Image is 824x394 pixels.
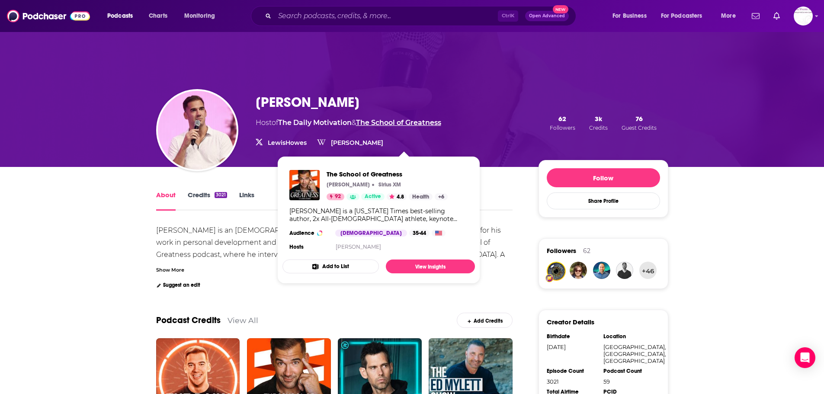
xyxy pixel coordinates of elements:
button: Add to List [282,259,379,273]
button: Open AdvancedNew [525,11,569,21]
button: 76Guest Credits [619,114,659,131]
img: BillySamoa [593,262,610,279]
button: open menu [655,9,715,23]
div: 59 [603,378,654,385]
a: View Insights [386,259,475,273]
span: 3k [595,115,602,123]
span: More [721,10,736,22]
div: Search podcasts, credits, & more... [259,6,584,26]
span: Followers [550,125,575,131]
a: Add Credits [457,313,513,328]
button: Follow [547,168,660,187]
button: +46 [639,262,657,279]
input: Search podcasts, credits, & more... [275,9,498,23]
a: Podcast Credits [156,315,221,326]
div: Birthdate [547,333,598,340]
a: +6 [435,193,448,200]
button: Show profile menu [794,6,813,26]
span: For Business [612,10,647,22]
a: LewisHowes [268,139,307,147]
button: 4.8 [387,193,407,200]
span: Credits [589,125,608,131]
a: Credits3021 [188,191,227,211]
button: 62Followers [547,114,578,131]
span: Podcasts [107,10,133,22]
div: [PERSON_NAME] is an [DEMOGRAPHIC_DATA] entrepreneur, author, and podcast host known for his work ... [156,226,514,295]
span: Ctrl K [498,10,518,22]
a: Sirius XMSirius XM [376,181,401,188]
button: 3kCredits [587,114,610,131]
h3: Audience [289,230,328,237]
div: 3021 [215,192,227,198]
span: & [352,119,356,127]
h1: [PERSON_NAME] [256,94,359,111]
div: 62 [583,247,590,255]
button: open menu [606,9,657,23]
a: Active [361,193,385,200]
img: keaganjamesbrowne [548,263,565,280]
span: Open Advanced [529,14,565,18]
img: MarcusStrange [616,262,633,279]
button: open menu [101,9,144,23]
img: SukheeM [570,262,587,279]
img: The School of Greatness [289,170,320,200]
span: 62 [558,115,566,123]
span: Active [365,192,381,201]
span: Monitoring [184,10,215,22]
a: The Daily Motivation [278,119,352,127]
a: The School of Greatness [327,170,448,178]
span: Guest Credits [622,125,657,131]
a: 92 [327,193,344,200]
span: New [553,5,568,13]
div: [GEOGRAPHIC_DATA], [GEOGRAPHIC_DATA], [GEOGRAPHIC_DATA] [603,343,654,364]
span: 76 [635,115,643,123]
a: View All [228,316,258,325]
a: Show notifications dropdown [770,9,783,23]
button: open menu [178,9,226,23]
p: [PERSON_NAME] [327,181,370,188]
div: Episode Count [547,368,598,375]
a: Health [409,193,433,200]
a: Links [239,191,254,211]
div: [DEMOGRAPHIC_DATA] [335,230,407,237]
a: [PERSON_NAME] [336,243,381,250]
a: Charts [143,9,173,23]
button: open menu [715,9,747,23]
h4: Hosts [289,243,304,250]
p: Sirius XM [378,181,401,188]
a: Show notifications dropdown [748,9,763,23]
img: User Badge Icon [545,274,554,282]
div: Open Intercom Messenger [795,347,815,368]
a: [PERSON_NAME] [331,139,383,147]
span: of [272,119,352,127]
div: Podcast Count [603,368,654,375]
a: Suggest an edit [156,282,201,288]
a: The School of Greatness [356,119,441,127]
span: For Podcasters [661,10,702,22]
button: Share Profile [547,192,660,209]
span: Followers [547,247,576,255]
span: Charts [149,10,167,22]
div: 35-44 [409,230,430,237]
img: Lewis Howes [158,91,237,170]
div: Location [603,333,654,340]
span: Host [256,119,272,127]
span: 92 [335,192,341,201]
span: Logged in as imalwagner [794,6,813,26]
div: [PERSON_NAME] is a [US_STATE] Times best-selling author, 2x All-[DEMOGRAPHIC_DATA] athlete, keyno... [289,207,468,223]
div: 3021 [547,378,598,385]
a: About [156,191,176,211]
img: User Profile [794,6,813,26]
div: [DATE] [547,343,598,350]
img: Podchaser - Follow, Share and Rate Podcasts [7,8,90,24]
